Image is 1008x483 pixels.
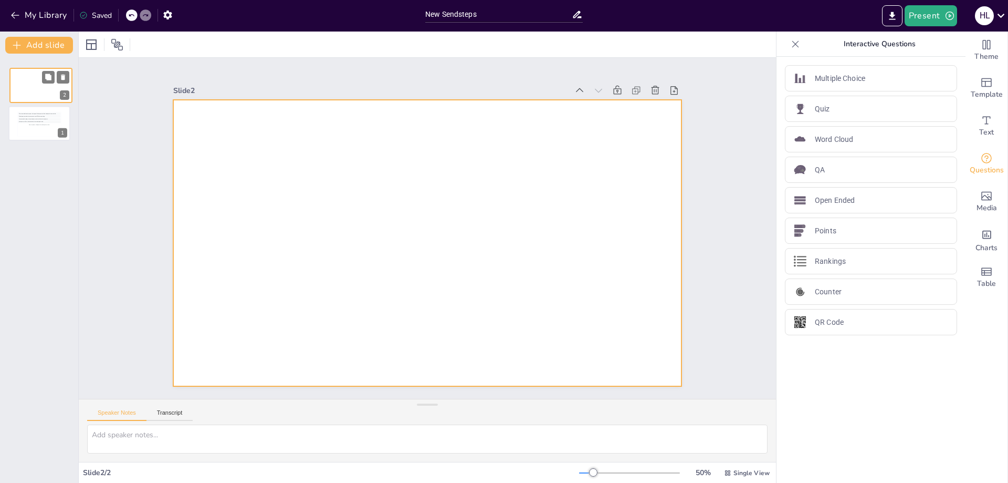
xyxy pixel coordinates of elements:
span: Text [979,127,994,138]
span: Position [111,38,123,51]
div: 1 [8,106,70,141]
img: Quiz icon [794,102,806,115]
button: Transcript [146,409,193,421]
div: Change the overall theme [965,32,1007,69]
img: QR Code icon [794,316,806,328]
img: Rankings icon [794,255,806,268]
button: Speaker Notes [87,409,146,421]
span: Media [976,202,997,214]
div: Add ready made slides [965,69,1007,107]
div: Add text boxes [965,107,1007,145]
p: QA [815,165,825,176]
p: QR Code [815,317,844,328]
p: Counter [815,286,842,297]
div: Add a table [965,259,1007,296]
div: More responses will appear here during the session... [18,124,61,126]
img: Counter icon [794,285,806,298]
p: Rankings [815,256,846,267]
span: Single View [733,469,770,477]
img: Points icon [794,224,806,237]
p: Points [815,225,836,237]
img: Multiple Choice icon [794,72,806,85]
button: Present [905,5,957,26]
img: QA icon [794,163,806,176]
span: Template [971,89,1003,100]
img: Word Cloud icon [794,133,806,146]
button: Add slide [5,37,73,54]
button: Export to PowerPoint [882,5,902,26]
span: Table [977,278,996,290]
div: Slide 2 / 2 [83,468,579,478]
div: You can enable voting to let participants vote for their favorite responses. [18,118,61,120]
span: Questions [970,165,1004,176]
div: Slide 2 [188,59,583,110]
p: Interactive Questions [804,32,955,57]
div: Saved [79,11,112,20]
span: Theme [974,51,999,63]
span: Charts [975,242,997,254]
div: H L [975,6,994,25]
div: 50 % [690,468,716,478]
p: Multiple Choice [815,73,865,84]
button: My Library [8,7,71,24]
p: Open Ended [815,195,855,206]
div: Layout [83,36,100,53]
img: Open Ended icon [794,194,806,207]
div: Participants can submit text responses up to 200 characters long. [18,115,61,117]
p: Word Cloud [815,134,853,145]
div: All responses will be stacked vertically in chronological order. [18,121,61,123]
div: Add charts and graphs [965,221,1007,259]
div: 2 [9,68,72,104]
button: H L [975,5,994,26]
input: Insert title [425,7,572,22]
p: Quiz [815,104,830,115]
div: Get real-time input from your audience [965,145,1007,183]
div: Add images, graphics, shapes or video [965,183,1007,221]
div: This is how individual responses will appear. Each response will be displayed in its own block. [18,112,61,115]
